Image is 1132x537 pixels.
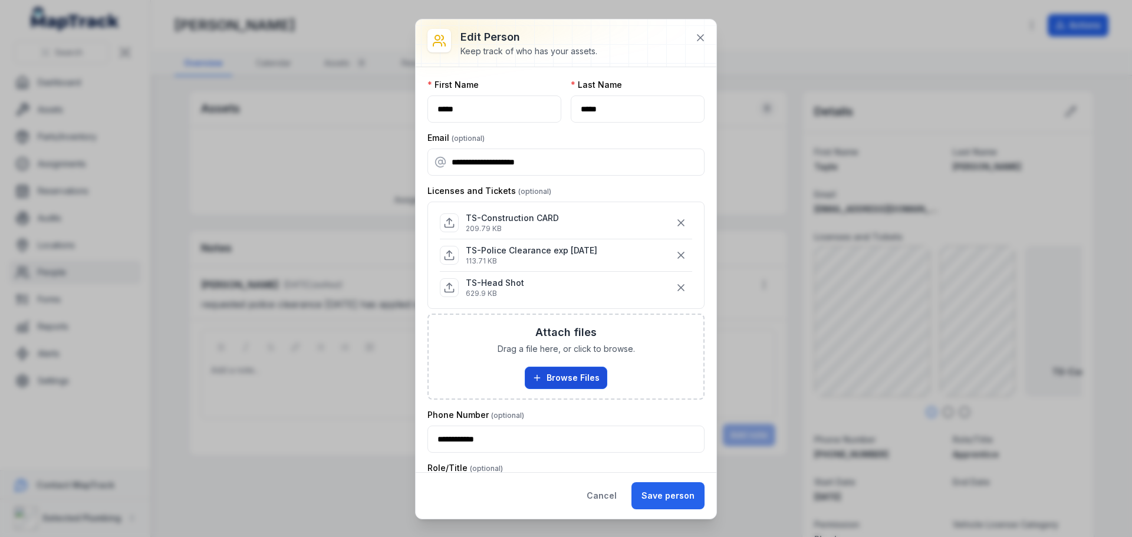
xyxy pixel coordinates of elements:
[460,45,597,57] div: Keep track of who has your assets.
[631,482,705,509] button: Save person
[466,224,559,233] p: 209.79 KB
[460,29,597,45] h3: Edit person
[577,482,627,509] button: Cancel
[466,245,597,256] p: TS-Police Clearance exp [DATE]
[525,367,607,389] button: Browse Files
[535,324,597,341] h3: Attach files
[498,343,635,355] span: Drag a file here, or click to browse.
[466,277,524,289] p: TS-Head Shot
[466,289,524,298] p: 629.9 KB
[427,185,551,197] label: Licenses and Tickets
[427,79,479,91] label: First Name
[466,256,597,266] p: 113.71 KB
[571,79,622,91] label: Last Name
[427,462,503,474] label: Role/Title
[427,409,524,421] label: Phone Number
[427,132,485,144] label: Email
[466,212,559,224] p: TS-Construction CARD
